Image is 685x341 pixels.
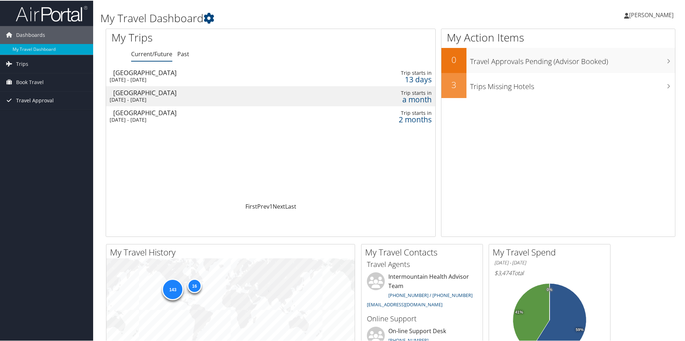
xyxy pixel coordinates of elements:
a: Past [177,49,189,57]
span: $3,474 [494,268,512,276]
a: Prev [257,202,269,210]
span: [PERSON_NAME] [629,10,674,18]
a: Next [273,202,285,210]
li: Intermountain Health Advisor Team [363,272,481,310]
h2: My Travel Spend [493,245,610,258]
div: [DATE] - [DATE] [110,116,306,122]
div: [DATE] - [DATE] [110,76,306,82]
h2: 3 [441,78,466,90]
div: [GEOGRAPHIC_DATA] [113,89,309,95]
a: First [245,202,257,210]
h3: Travel Agents [367,259,477,269]
a: 0Travel Approvals Pending (Advisor Booked) [441,47,675,72]
tspan: 59% [576,327,584,331]
a: 1 [269,202,273,210]
h2: My Travel Contacts [365,245,483,258]
tspan: 0% [547,287,552,291]
a: [PERSON_NAME] [624,4,681,25]
a: [EMAIL_ADDRESS][DOMAIN_NAME] [367,301,442,307]
div: 16 [187,278,202,292]
span: Dashboards [16,25,45,43]
div: 2 months [349,116,432,122]
h2: My Travel History [110,245,355,258]
h6: Total [494,268,605,276]
span: Travel Approval [16,91,54,109]
a: 3Trips Missing Hotels [441,72,675,97]
h6: [DATE] - [DATE] [494,259,605,266]
a: Current/Future [131,49,172,57]
h3: Trips Missing Hotels [470,77,675,91]
h1: My Trips [111,29,293,44]
h2: 0 [441,53,466,65]
div: a month [349,96,432,102]
a: Last [285,202,296,210]
div: Trip starts in [349,109,432,116]
h3: Travel Approvals Pending (Advisor Booked) [470,52,675,66]
h1: My Travel Dashboard [100,10,487,25]
img: airportal-logo.png [16,5,87,21]
h3: Online Support [367,313,477,323]
div: Trip starts in [349,69,432,75]
div: [GEOGRAPHIC_DATA] [113,69,309,75]
span: Book Travel [16,73,44,91]
tspan: 41% [515,310,523,314]
span: Trips [16,54,28,72]
h1: My Action Items [441,29,675,44]
div: 143 [162,278,183,299]
div: [DATE] - [DATE] [110,96,306,102]
div: Trip starts in [349,89,432,96]
div: 13 days [349,75,432,82]
a: [PHONE_NUMBER] / [PHONE_NUMBER] [388,291,473,298]
div: [GEOGRAPHIC_DATA] [113,109,309,115]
